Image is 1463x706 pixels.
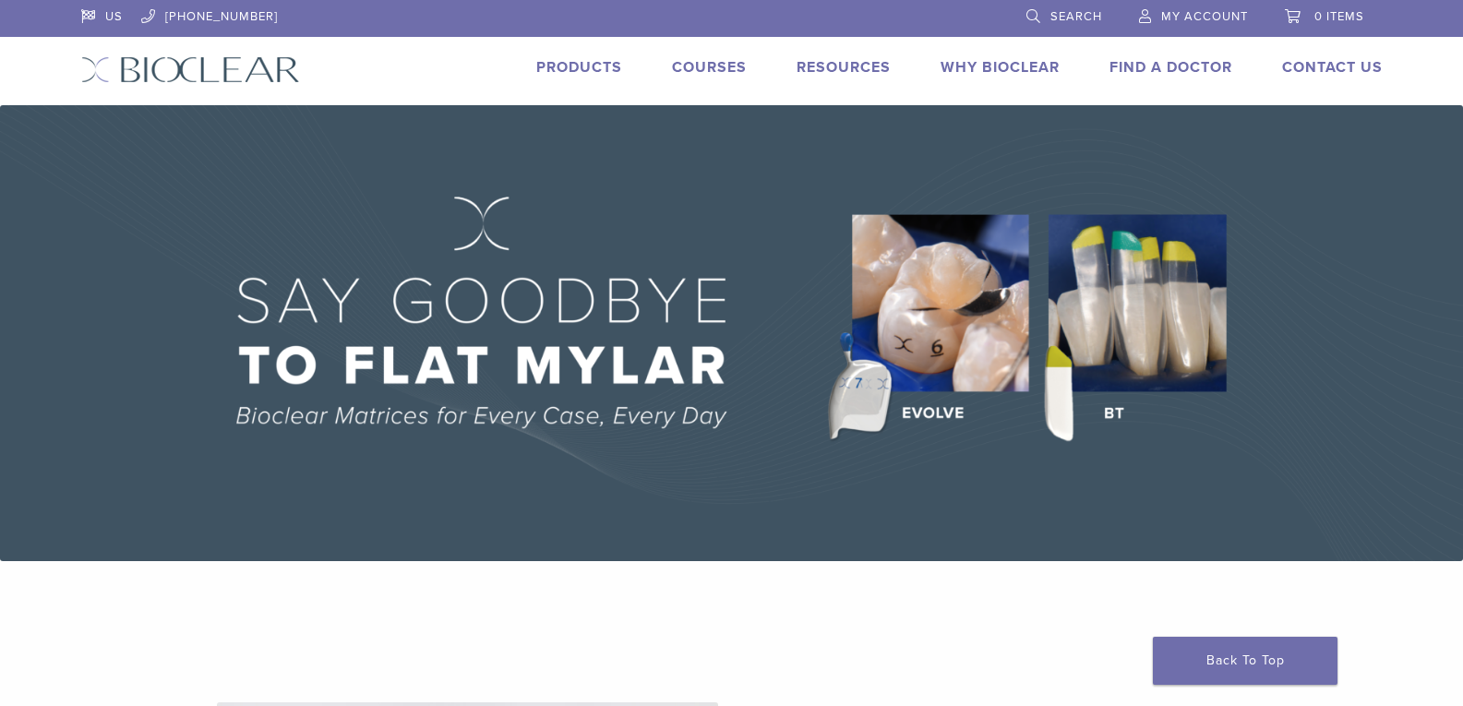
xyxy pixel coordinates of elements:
[797,58,891,77] a: Resources
[1109,58,1232,77] a: Find A Doctor
[1050,9,1102,24] span: Search
[1153,637,1337,685] a: Back To Top
[941,58,1060,77] a: Why Bioclear
[81,56,300,83] img: Bioclear
[672,58,747,77] a: Courses
[1161,9,1248,24] span: My Account
[1282,58,1383,77] a: Contact Us
[536,58,622,77] a: Products
[1314,9,1364,24] span: 0 items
